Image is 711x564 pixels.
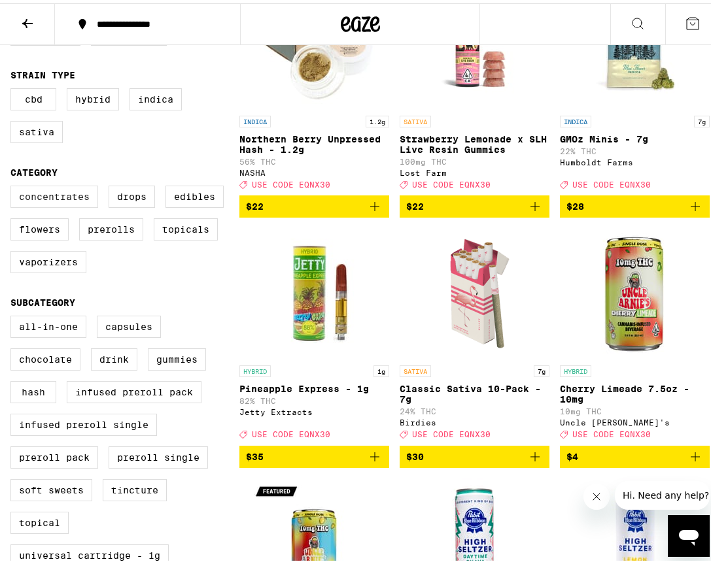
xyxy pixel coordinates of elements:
label: Soft Sweets [10,476,92,498]
p: 10mg THC [560,404,710,412]
span: $22 [246,198,264,208]
label: Indica [130,85,182,107]
p: INDICA [239,112,271,124]
button: Add to bag [560,192,710,214]
span: USE CODE EQNX30 [412,177,491,186]
label: Infused Preroll Single [10,410,157,433]
p: SATIVA [400,112,431,124]
p: SATIVA [400,362,431,374]
span: USE CODE EQNX30 [572,427,651,436]
div: NASHA [239,165,389,174]
p: GMOz Minis - 7g [560,131,710,141]
legend: Strain Type [10,67,75,77]
button: Add to bag [400,192,549,214]
label: Concentrates [10,182,98,205]
label: Capsules [97,312,161,335]
p: 22% THC [560,144,710,152]
iframe: Button to launch messaging window [668,512,710,554]
p: Pineapple Express - 1g [239,380,389,391]
button: Add to bag [239,442,389,465]
button: Add to bag [560,442,710,465]
div: Birdies [400,415,549,423]
a: Open page for Pineapple Express - 1g from Jetty Extracts [239,225,389,442]
span: $22 [406,198,424,208]
label: All-In-One [10,312,86,335]
label: Vaporizers [10,248,86,270]
label: Flowers [10,215,69,237]
p: 7g [694,112,710,124]
span: USE CODE EQNX30 [252,177,330,186]
label: Hash [10,378,56,400]
label: Prerolls [79,215,143,237]
label: Topical [10,508,69,531]
span: $4 [566,448,578,459]
label: Edibles [165,182,224,205]
span: $30 [406,448,424,459]
span: USE CODE EQNX30 [572,177,651,186]
p: 1g [373,362,389,374]
label: Sativa [10,118,63,140]
img: Birdies - Classic Sativa 10-Pack - 7g [409,225,540,356]
p: Northern Berry Unpressed Hash - 1.2g [239,131,389,152]
a: Open page for Cherry Limeade 7.5oz - 10mg from Uncle Arnie's [560,225,710,442]
label: Drops [109,182,155,205]
span: $28 [566,198,584,208]
div: Lost Farm [400,165,549,174]
p: Strawberry Lemonade x SLH Live Resin Gummies [400,131,549,152]
label: Preroll Pack [10,443,98,465]
label: Chocolate [10,345,80,367]
legend: Subcategory [10,294,75,305]
span: USE CODE EQNX30 [412,427,491,436]
iframe: Close message [583,480,610,506]
span: USE CODE EQNX30 [252,427,330,436]
label: Drink [91,345,137,367]
p: 7g [534,362,549,374]
p: 1.2g [366,112,389,124]
p: INDICA [560,112,591,124]
p: HYBRID [239,362,271,374]
label: Gummies [148,345,206,367]
label: Preroll Single [109,443,208,465]
button: Add to bag [239,192,389,214]
div: Uncle [PERSON_NAME]'s [560,415,710,423]
label: Topicals [154,215,218,237]
legend: Category [10,164,58,174]
div: Humboldt Farms [560,155,710,163]
label: Tincture [103,476,167,498]
p: 24% THC [400,404,549,412]
span: $35 [246,448,264,459]
div: Jetty Extracts [239,405,389,413]
label: Hybrid [67,85,119,107]
label: Infused Preroll Pack [67,378,201,400]
p: Cherry Limeade 7.5oz - 10mg [560,380,710,401]
iframe: Message from company [615,478,710,506]
p: 56% THC [239,154,389,163]
a: Open page for Classic Sativa 10-Pack - 7g from Birdies [400,225,549,442]
p: 100mg THC [400,154,549,163]
label: CBD [10,85,56,107]
p: Classic Sativa 10-Pack - 7g [400,380,549,401]
img: Jetty Extracts - Pineapple Express - 1g [249,225,380,356]
p: 82% THC [239,393,389,402]
button: Add to bag [400,442,549,465]
p: HYBRID [560,362,591,374]
img: Uncle Arnie's - Cherry Limeade 7.5oz - 10mg [570,225,701,356]
label: Universal Cartridge - 1g [10,541,169,563]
